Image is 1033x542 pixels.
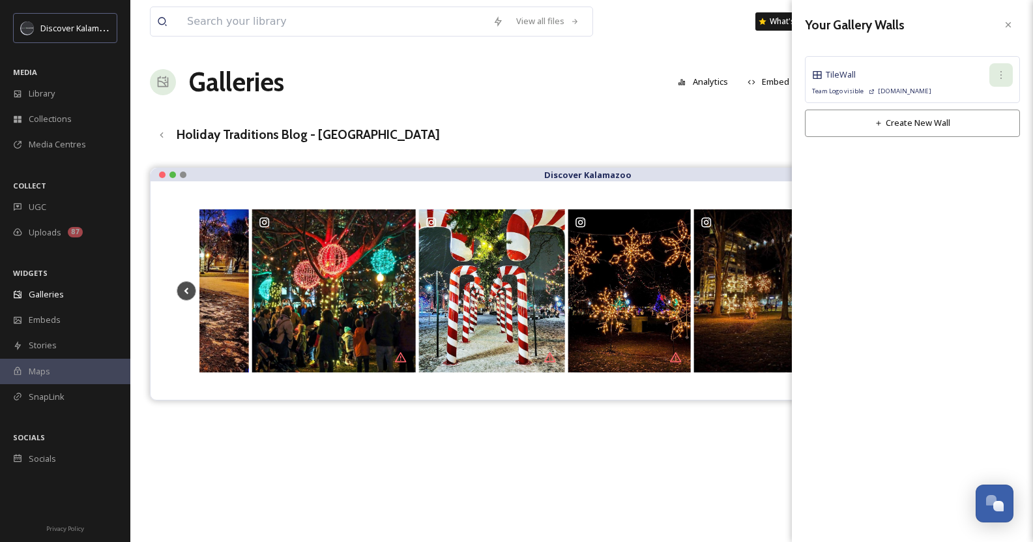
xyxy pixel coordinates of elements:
span: MEDIA [13,67,37,77]
button: Analytics [671,69,735,95]
a: Opens media popup. Media description: It may not be your typical snowy winter wonderland ❄️, but ... [566,207,692,374]
button: Open Chat [976,485,1013,522]
span: [DOMAIN_NAME] [869,87,931,96]
span: Stories [29,339,57,352]
button: Embed [741,69,796,95]
span: Embeds [29,314,61,326]
h3: Your Gallery Walls [805,16,905,35]
a: Galleries [189,63,284,102]
span: COLLECT [13,181,46,190]
h3: Holiday Traditions Blog - [GEOGRAPHIC_DATA] [177,125,440,144]
span: Media Centres [29,138,86,151]
span: Uploads [29,226,61,239]
a: Privacy Policy [46,520,84,535]
a: View all files [510,8,586,34]
div: 87 [68,227,83,237]
input: Search your library [181,7,486,36]
a: Opens media popup. Media description: Save the date for this year's Tree Lighting Ceremony! More ... [250,207,417,374]
span: Maps [29,365,50,378]
span: Team Logo visible [812,87,864,96]
img: channels4_profile.jpg [21,22,34,35]
a: What's New [755,12,821,31]
span: SnapLink [29,391,65,403]
span: SOCIALS [13,432,45,442]
span: Galleries [29,288,64,301]
span: Library [29,87,55,100]
a: Analytics [671,69,741,95]
a: Opens media popup. Media description: As per tradition, Merry Christmas from Bronson Park 🎄 . . .... [417,207,566,374]
span: WIDGETS [13,268,48,278]
button: Scroll Left [177,281,196,301]
button: Create New Wall [805,110,1020,136]
span: Discover Kalamazoo [40,22,119,34]
span: UGC [29,201,46,213]
span: Privacy Policy [46,524,84,533]
a: Opens media popup. Media description: It may not be your typical snowy winter wonderland ❄️, but ... [692,207,912,374]
span: Collections [29,113,72,125]
span: Tile Wall [826,68,856,81]
strong: Discover Kalamazoo [544,169,632,181]
span: Socials [29,453,56,465]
